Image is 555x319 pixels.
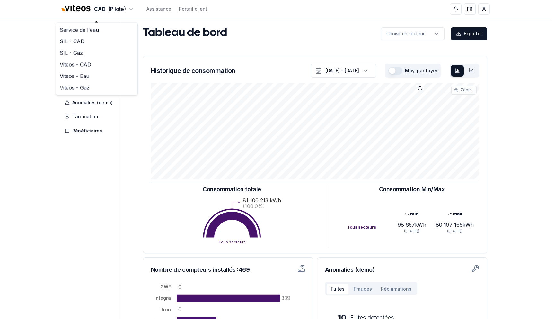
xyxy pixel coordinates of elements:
h3: Consommation totale [203,185,261,194]
text: 81 100 213 kWh [243,197,281,204]
h3: Consommation Min/Max [379,185,445,194]
text: Tous secteurs [218,240,246,244]
div: max [433,211,476,217]
a: Viteos - Eau [57,70,136,82]
a: SIL - Gaz [57,47,136,59]
a: Service de l'eau [57,24,136,36]
div: 80 197 165 kWh [433,221,476,229]
div: 98 657 kWh [390,221,433,229]
div: ([DATE]) [433,229,476,234]
a: SIL - CAD [57,36,136,47]
div: min [390,211,433,217]
text: (100.0%) [243,203,265,209]
a: Viteos - CAD [57,59,136,70]
span: Zoom [461,87,472,93]
div: ([DATE]) [390,229,433,234]
a: Viteos - Gaz [57,82,136,94]
div: Tous secteurs [347,225,390,230]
